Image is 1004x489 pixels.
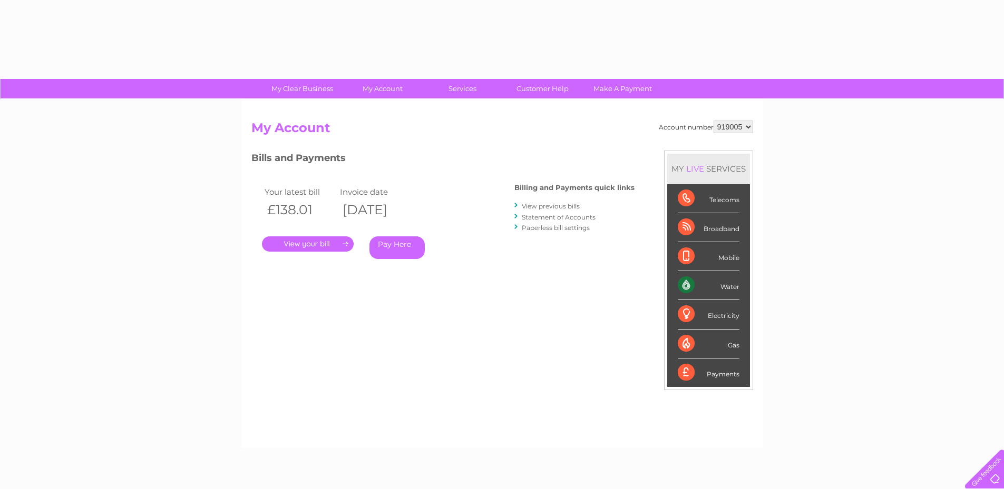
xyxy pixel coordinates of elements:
[337,199,413,221] th: [DATE]
[678,184,739,213] div: Telecoms
[678,242,739,271] div: Mobile
[337,185,413,199] td: Invoice date
[678,213,739,242] div: Broadband
[678,330,739,358] div: Gas
[667,154,750,184] div: MY SERVICES
[678,358,739,387] div: Payments
[678,271,739,300] div: Water
[684,164,706,174] div: LIVE
[678,300,739,329] div: Electricity
[251,121,753,141] h2: My Account
[262,185,338,199] td: Your latest bill
[262,236,354,252] a: .
[522,224,590,232] a: Paperless bill settings
[579,79,666,98] a: Make A Payment
[522,213,596,221] a: Statement of Accounts
[522,202,580,210] a: View previous bills
[251,151,635,169] h3: Bills and Payments
[499,79,586,98] a: Customer Help
[419,79,506,98] a: Services
[339,79,426,98] a: My Account
[259,79,346,98] a: My Clear Business
[514,184,635,192] h4: Billing and Payments quick links
[369,236,425,259] a: Pay Here
[262,199,338,221] th: £138.01
[659,121,753,133] div: Account number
